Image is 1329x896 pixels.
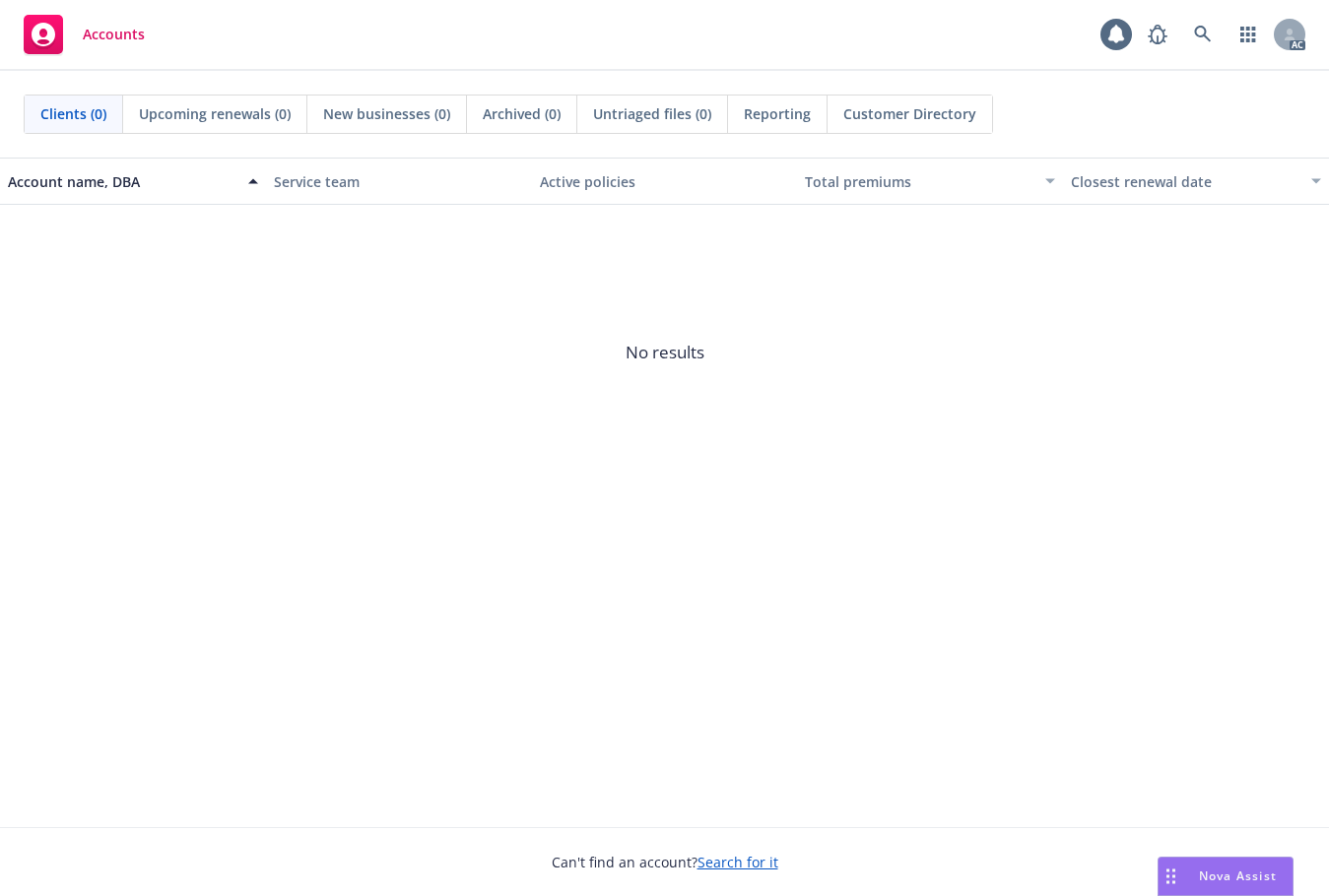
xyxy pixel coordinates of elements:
button: Service team [266,158,532,205]
div: Total premiums [805,171,1033,192]
button: Active policies [532,158,798,205]
span: New businesses (0) [323,103,450,124]
span: Nova Assist [1199,867,1277,884]
div: Closest renewal date [1071,171,1299,192]
span: Reporting [744,103,811,124]
div: Active policies [540,171,790,192]
button: Total premiums [797,158,1063,205]
span: Can't find an account? [552,852,778,872]
a: Search for it [698,853,778,871]
button: Nova Assist [1158,857,1294,896]
span: Untriaged files (0) [593,103,711,124]
a: Switch app [1229,15,1268,54]
span: Archived (0) [483,103,561,124]
span: Clients (0) [40,103,106,124]
a: Search [1183,15,1223,54]
div: Account name, DBA [8,171,236,192]
span: Upcoming renewals (0) [139,103,291,124]
span: Customer Directory [843,103,976,124]
a: Report a Bug [1138,15,1177,54]
span: Accounts [83,27,145,42]
button: Closest renewal date [1063,158,1329,205]
div: Service team [274,171,524,192]
div: Drag to move [1159,858,1183,895]
a: Accounts [16,7,153,62]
